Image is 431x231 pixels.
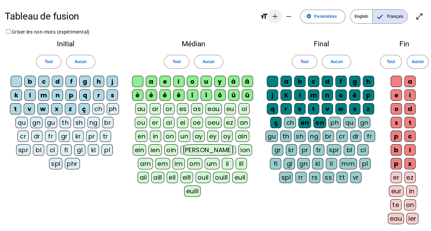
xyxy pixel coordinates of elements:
div: rs [309,172,320,183]
div: s [294,103,306,114]
div: m [38,89,49,101]
div: b [294,76,306,87]
div: o [187,76,198,87]
div: oy [221,131,233,142]
div: kl [88,144,99,156]
div: kr [286,144,297,156]
div: phr [65,158,80,169]
div: dr [350,131,361,142]
div: pr [299,144,311,156]
div: s [107,89,118,101]
div: ph [328,117,341,128]
h2: Médian [131,40,256,48]
mat-button-toggle-group: Language selection [350,9,408,24]
div: gl [74,144,85,156]
div: ch [92,103,104,114]
div: i [173,76,184,87]
h2: Initial [10,40,122,48]
span: Aucun [75,58,87,65]
button: Entrer en plein écran [412,10,426,23]
div: bl [344,144,355,156]
div: spr [16,144,31,156]
mat-icon: format_size [260,12,268,21]
mat-icon: remove [284,12,292,21]
div: gn [30,117,43,128]
div: spl [49,158,62,169]
span: Tout [45,58,53,65]
h2: Final [265,40,378,48]
div: um [205,158,219,169]
div: p [391,131,402,142]
div: eil [167,172,178,183]
div: [PERSON_NAME] [180,144,236,156]
div: l [404,144,416,156]
div: il [222,158,233,169]
div: fr [45,131,56,142]
span: Paramètres [314,13,337,20]
div: ey [207,131,219,142]
div: cr [17,131,29,142]
div: fl [270,158,281,169]
div: b [24,76,36,87]
div: l [294,89,306,101]
div: oe [191,117,203,128]
div: a [404,76,416,87]
div: un [178,131,190,142]
div: â [242,76,253,87]
div: ion [238,144,252,156]
div: û [228,89,239,101]
div: ss [323,172,334,183]
div: ei [177,117,188,128]
div: ay [193,131,205,142]
div: f [65,76,77,87]
div: on [404,199,416,210]
div: sh [73,117,85,128]
div: er [391,172,402,183]
div: ç [270,117,282,128]
div: h [363,76,374,87]
div: gu [45,117,57,128]
div: e [159,76,171,87]
div: ill [236,158,247,169]
span: Aucun [331,58,343,65]
div: ail [137,172,149,183]
div: eau [388,213,404,224]
div: x [349,103,360,114]
div: c [38,76,49,87]
div: è [132,89,143,101]
div: y [214,76,226,87]
div: euil [232,172,247,183]
div: î [187,89,198,101]
div: ien [148,144,162,156]
div: or [163,103,175,114]
div: oin [164,144,178,156]
div: n [322,89,333,101]
button: Tout [380,55,402,69]
div: p [65,89,77,101]
div: f [335,76,347,87]
div: tr [100,131,111,142]
div: w [335,103,347,114]
div: ar [149,103,161,114]
div: in [150,131,161,142]
input: Griser les non-mots (expérimental) [6,29,11,34]
div: eau [205,103,222,114]
div: e [391,89,402,101]
div: ph [107,103,119,114]
div: r [93,89,104,101]
div: qu [15,117,28,128]
div: ch [284,117,296,128]
div: w [37,103,49,114]
div: vr [350,172,361,183]
div: gl [284,158,295,169]
span: Tout [387,58,395,65]
div: ein [133,144,146,156]
span: Aucun [203,58,215,65]
div: ez [404,172,416,183]
div: ll [326,158,337,169]
div: fr [364,131,375,142]
div: eur [389,185,403,197]
button: Tout [164,55,189,69]
div: euill [184,185,201,197]
div: pl [101,144,113,156]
